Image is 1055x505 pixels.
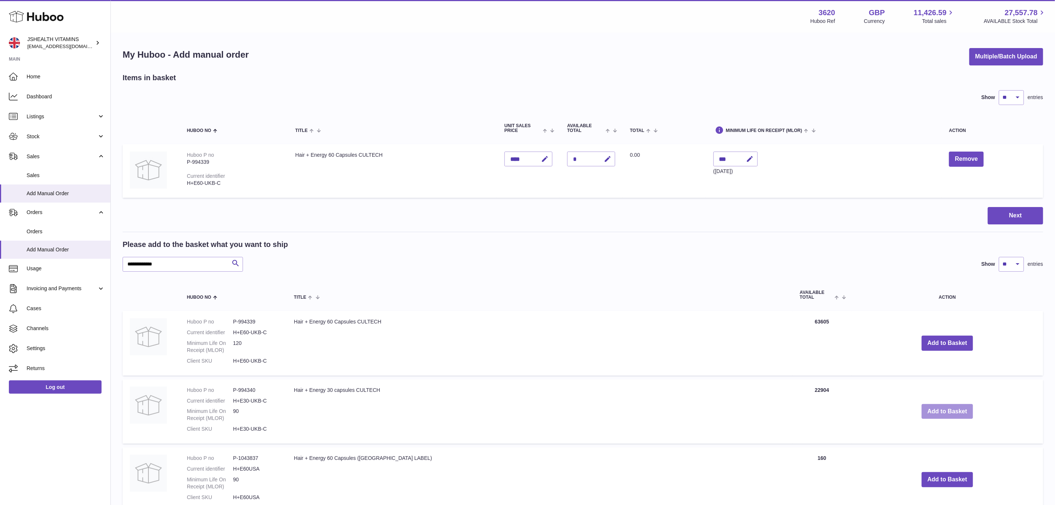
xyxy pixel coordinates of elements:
[9,380,102,394] a: Log out
[869,8,885,18] strong: GBP
[1005,8,1038,18] span: 27,557.78
[27,153,97,160] span: Sales
[922,336,973,351] button: Add to Basket
[27,305,105,312] span: Cases
[27,285,97,292] span: Invoicing and Payments
[27,190,105,197] span: Add Manual Order
[949,128,1036,133] div: Action
[233,340,279,354] dd: 120
[27,265,105,272] span: Usage
[187,476,233,490] dt: Minimum Life On Receipt (MLOR)
[187,357,233,365] dt: Client SKU
[713,168,758,175] div: ([DATE])
[187,295,211,300] span: Huboo no
[27,172,105,179] span: Sales
[27,325,105,332] span: Channels
[187,128,211,133] span: Huboo no
[233,397,279,404] dd: H+E30-UKB-C
[187,180,281,187] div: H+E60-UKB-C
[27,228,105,235] span: Orders
[187,152,214,158] div: Huboo P no
[123,240,288,250] h2: Please add to the basket what you want to ship
[27,36,94,50] div: JSHEALTH VITAMINS
[27,93,105,100] span: Dashboard
[988,207,1043,224] button: Next
[187,318,233,325] dt: Huboo P no
[295,128,308,133] span: Title
[123,49,249,61] h1: My Huboo - Add manual order
[187,494,233,501] dt: Client SKU
[130,152,167,189] img: Hair + Energy 60 Capsules CULTECH
[726,128,802,133] span: Minimum Life On Receipt (MLOR)
[187,329,233,336] dt: Current identifier
[233,455,279,462] dd: P-1043837
[27,43,109,49] span: [EMAIL_ADDRESS][DOMAIN_NAME]
[864,18,885,25] div: Currency
[27,365,105,372] span: Returns
[233,476,279,490] dd: 90
[233,318,279,325] dd: P-994339
[982,94,995,101] label: Show
[27,345,105,352] span: Settings
[630,128,644,133] span: Total
[233,465,279,472] dd: H+E60USA
[800,290,833,300] span: AVAILABLE Total
[123,73,176,83] h2: Items in basket
[914,8,955,25] a: 11,426.59 Total sales
[130,387,167,424] img: Hair + Energy 30 capsules CULTECH
[27,246,105,253] span: Add Manual Order
[852,283,1043,307] th: Action
[27,209,97,216] span: Orders
[914,8,946,18] span: 11,426.59
[233,357,279,365] dd: H+E60-UKB-C
[630,152,640,158] span: 0.00
[969,48,1043,65] button: Multiple/Batch Upload
[984,18,1046,25] span: AVAILABLE Stock Total
[233,426,279,433] dd: H+E30-UKB-C
[187,408,233,422] dt: Minimum Life On Receipt (MLOR)
[922,18,955,25] span: Total sales
[187,465,233,472] dt: Current identifier
[567,123,604,133] span: AVAILABLE Total
[922,404,973,419] button: Add to Basket
[27,73,105,80] span: Home
[233,329,279,336] dd: H+E60-UKB-C
[187,397,233,404] dt: Current identifier
[9,37,20,48] img: internalAdmin-3620@internal.huboo.com
[287,379,792,444] td: Hair + Energy 30 capsules CULTECH
[187,173,225,179] div: Current identifier
[187,426,233,433] dt: Client SKU
[1028,261,1043,268] span: entries
[792,311,852,375] td: 63605
[288,144,497,198] td: Hair + Energy 60 Capsules CULTECH
[233,408,279,422] dd: 90
[922,472,973,487] button: Add to Basket
[1028,94,1043,101] span: entries
[233,387,279,394] dd: P-994340
[819,8,835,18] strong: 3620
[187,455,233,462] dt: Huboo P no
[130,455,167,492] img: Hair + Energy 60 Capsules (USA LABEL)
[287,311,792,375] td: Hair + Energy 60 Capsules CULTECH
[811,18,835,25] div: Huboo Ref
[27,113,97,120] span: Listings
[27,133,97,140] span: Stock
[984,8,1046,25] a: 27,557.78 AVAILABLE Stock Total
[233,494,279,501] dd: H+E60USA
[130,318,167,355] img: Hair + Energy 60 Capsules CULTECH
[294,295,306,300] span: Title
[792,379,852,444] td: 22904
[187,159,281,166] div: P-994339
[982,261,995,268] label: Show
[504,123,541,133] span: Unit Sales Price
[949,152,984,167] button: Remove
[187,340,233,354] dt: Minimum Life On Receipt (MLOR)
[187,387,233,394] dt: Huboo P no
